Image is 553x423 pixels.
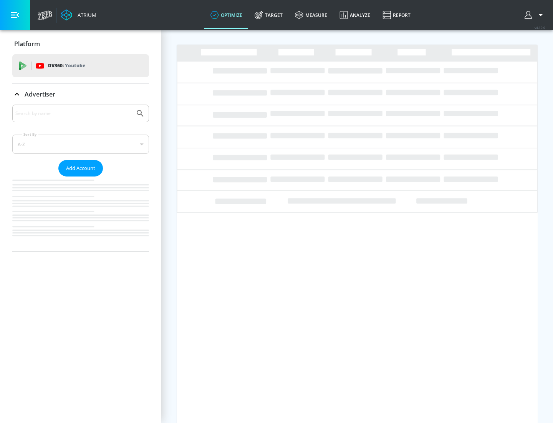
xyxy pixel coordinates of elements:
p: Advertiser [25,90,55,98]
a: optimize [204,1,248,29]
div: Platform [12,33,149,55]
div: Atrium [75,12,96,18]
div: Advertiser [12,83,149,105]
span: Add Account [66,164,95,173]
a: Report [376,1,417,29]
p: Platform [14,40,40,48]
span: v 4.19.0 [535,25,545,30]
label: Sort By [22,132,38,137]
div: Advertiser [12,105,149,251]
a: Atrium [61,9,96,21]
div: DV360: Youtube [12,54,149,77]
a: Analyze [333,1,376,29]
a: measure [289,1,333,29]
p: DV360: [48,62,85,70]
button: Add Account [58,160,103,177]
a: Target [248,1,289,29]
nav: list of Advertiser [12,177,149,251]
p: Youtube [65,62,85,70]
input: Search by name [15,108,132,118]
div: A-Z [12,135,149,154]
